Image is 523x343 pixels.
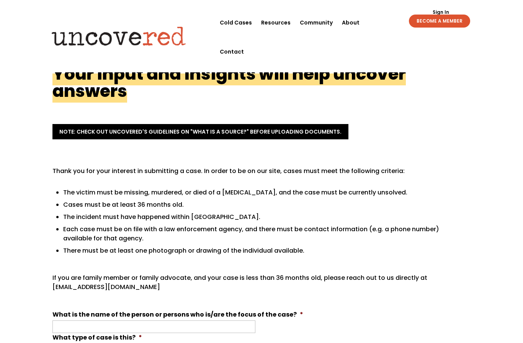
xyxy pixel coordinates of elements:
[45,21,193,51] img: Uncovered logo
[63,212,465,222] li: The incident must have happened within [GEOGRAPHIC_DATA].
[63,246,465,255] li: There must be at least one photograph or drawing of the individual available.
[300,8,333,37] a: Community
[409,15,470,28] a: BECOME A MEMBER
[428,10,453,15] a: Sign In
[52,311,303,319] label: What is the name of the person or persons who is/are the focus of the case?
[52,124,348,139] a: Note: Check out Uncovered's guidelines on "What is a Source?" before uploading documents.
[63,225,465,243] li: Each case must be on file with a law enforcement agency, and there must be contact information (e...
[52,62,406,103] h1: Your input and insights will help uncover answers
[52,167,465,182] p: Thank you for your interest in submitting a case. In order to be on our site, cases must meet the...
[220,8,252,37] a: Cold Cases
[261,8,291,37] a: Resources
[52,334,142,342] label: What type of case is this?
[220,37,244,66] a: Contact
[52,273,465,298] p: If you are family member or family advocate, and your case is less than 36 months old, please rea...
[63,188,465,197] li: The victim must be missing, murdered, or died of a [MEDICAL_DATA], and the case must be currently...
[63,200,465,209] li: Cases must be at least 36 months old.
[342,8,360,37] a: About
